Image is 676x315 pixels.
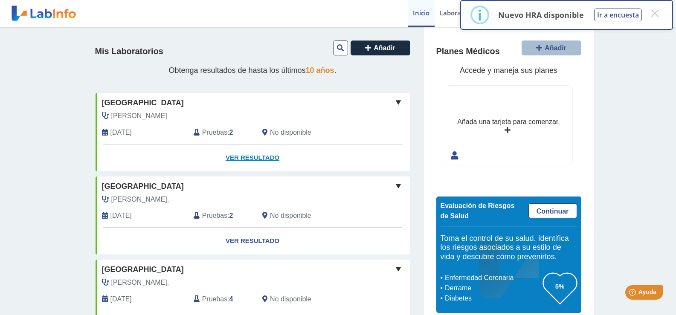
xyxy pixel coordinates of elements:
[168,66,336,75] span: Obtenga resultados de hasta los últimos .
[202,211,227,221] span: Pruebas
[594,9,642,21] button: Ir a encuesta
[443,273,543,283] li: Enfermedad Coronaria
[187,127,256,138] div: :
[528,203,577,218] a: Continuar
[460,66,557,75] span: Accede y maneja sus planes
[600,282,667,306] iframe: Help widget launcher
[110,294,132,304] span: 2024-12-26
[102,97,184,109] span: [GEOGRAPHIC_DATA]
[111,194,169,205] span: Cumba Gilmarie,
[270,127,311,138] span: No disponible
[647,6,662,21] button: Close this dialog
[443,293,543,303] li: Diabetes
[187,211,256,221] div: :
[96,144,410,171] a: Ver Resultado
[202,127,227,138] span: Pruebas
[478,7,482,23] div: i
[102,181,184,192] span: [GEOGRAPHIC_DATA]
[110,211,132,221] span: 2025-02-28
[545,44,566,52] span: Añadir
[229,212,233,219] b: 2
[229,295,233,303] b: 4
[111,277,169,288] span: Cumba Gilmarie,
[270,294,311,304] span: No disponible
[202,294,227,304] span: Pruebas
[543,281,577,292] h3: 5%
[374,44,395,52] span: Añadir
[351,40,410,55] button: Añadir
[95,46,163,57] h4: Mis Laboratorios
[522,40,581,55] button: Añadir
[110,127,132,138] span: 2025-09-01
[96,228,410,254] a: Ver Resultado
[229,129,233,136] b: 2
[306,66,334,75] span: 10 años
[270,211,311,221] span: No disponible
[441,234,577,262] h5: Toma el control de su salud. Identifica los riesgos asociados a su estilo de vida y descubre cómo...
[102,264,184,275] span: [GEOGRAPHIC_DATA]
[443,283,543,293] li: Derrame
[457,117,560,127] div: Añada una tarjeta para comenzar.
[537,208,569,215] span: Continuar
[187,294,256,304] div: :
[436,46,500,57] h4: Planes Médicos
[441,202,515,220] span: Evaluación de Riesgos de Salud
[498,10,584,20] p: Nuevo HRA disponible
[111,111,167,121] span: Portalatin Rodriguez, Jose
